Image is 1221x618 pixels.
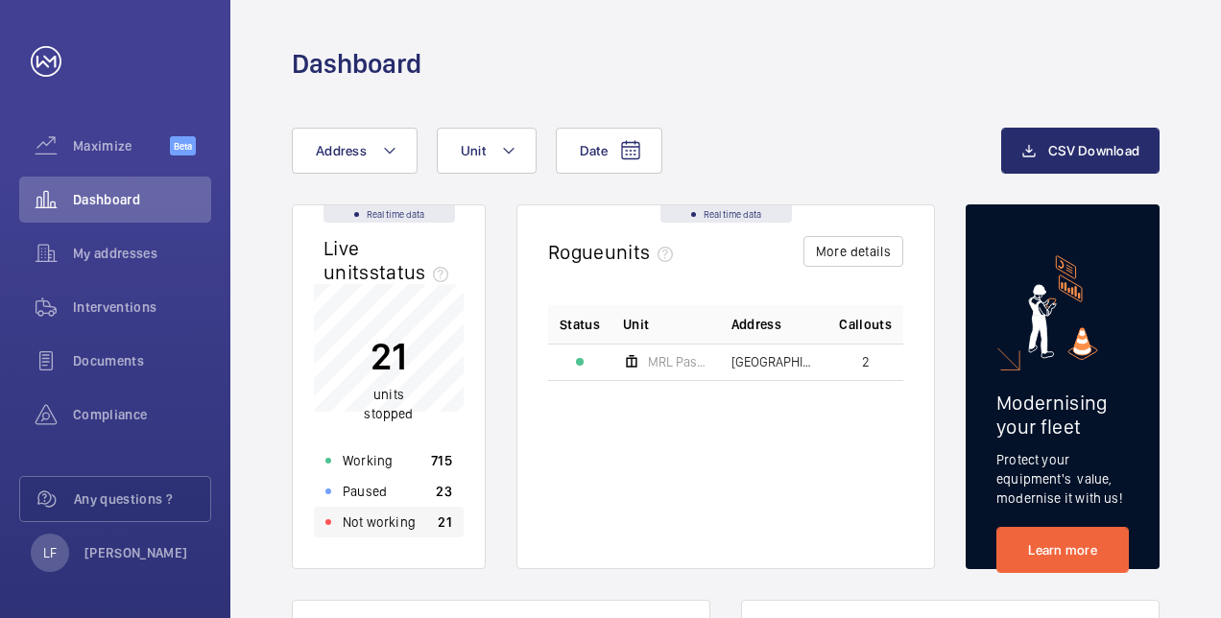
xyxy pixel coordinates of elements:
img: marketing-card.svg [1028,255,1098,360]
p: LF [43,543,57,562]
span: CSV Download [1048,143,1139,158]
p: 21 [438,512,452,532]
button: Unit [437,128,537,174]
span: Compliance [73,405,211,424]
span: Date [580,143,608,158]
h2: Live units [323,236,456,284]
span: Unit [461,143,486,158]
div: Real time data [660,205,792,223]
span: Address [731,315,781,334]
p: Status [560,315,600,334]
span: units [605,240,682,264]
h2: Modernising your fleet [996,391,1129,439]
p: units [364,385,413,423]
p: Working [343,451,393,470]
span: Dashboard [73,190,211,209]
button: Address [292,128,418,174]
span: Address [316,143,367,158]
span: Interventions [73,297,211,317]
span: status [370,260,457,284]
p: 23 [436,482,452,501]
span: Beta [170,136,196,155]
h1: Dashboard [292,46,421,82]
div: Real time data [323,205,455,223]
p: 715 [431,451,452,470]
h2: Rogue [548,240,681,264]
a: Learn more [996,527,1129,573]
span: Unit [623,315,649,334]
p: Not working [343,512,416,532]
button: More details [803,236,903,267]
button: CSV Download [1001,128,1160,174]
p: [PERSON_NAME] [84,543,188,562]
span: My addresses [73,244,211,263]
span: [GEOGRAPHIC_DATA] - [GEOGRAPHIC_DATA] [731,355,817,368]
span: Callouts [839,315,892,334]
p: Paused [343,482,387,501]
p: Protect your equipment's value, modernise it with us! [996,450,1129,508]
span: stopped [364,406,413,421]
span: MRL Passenger Lift [648,355,708,368]
button: Date [556,128,662,174]
span: Any questions ? [74,489,210,509]
span: Maximize [73,136,170,155]
span: 2 [862,355,870,368]
span: Documents [73,351,211,370]
p: 21 [364,332,413,380]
